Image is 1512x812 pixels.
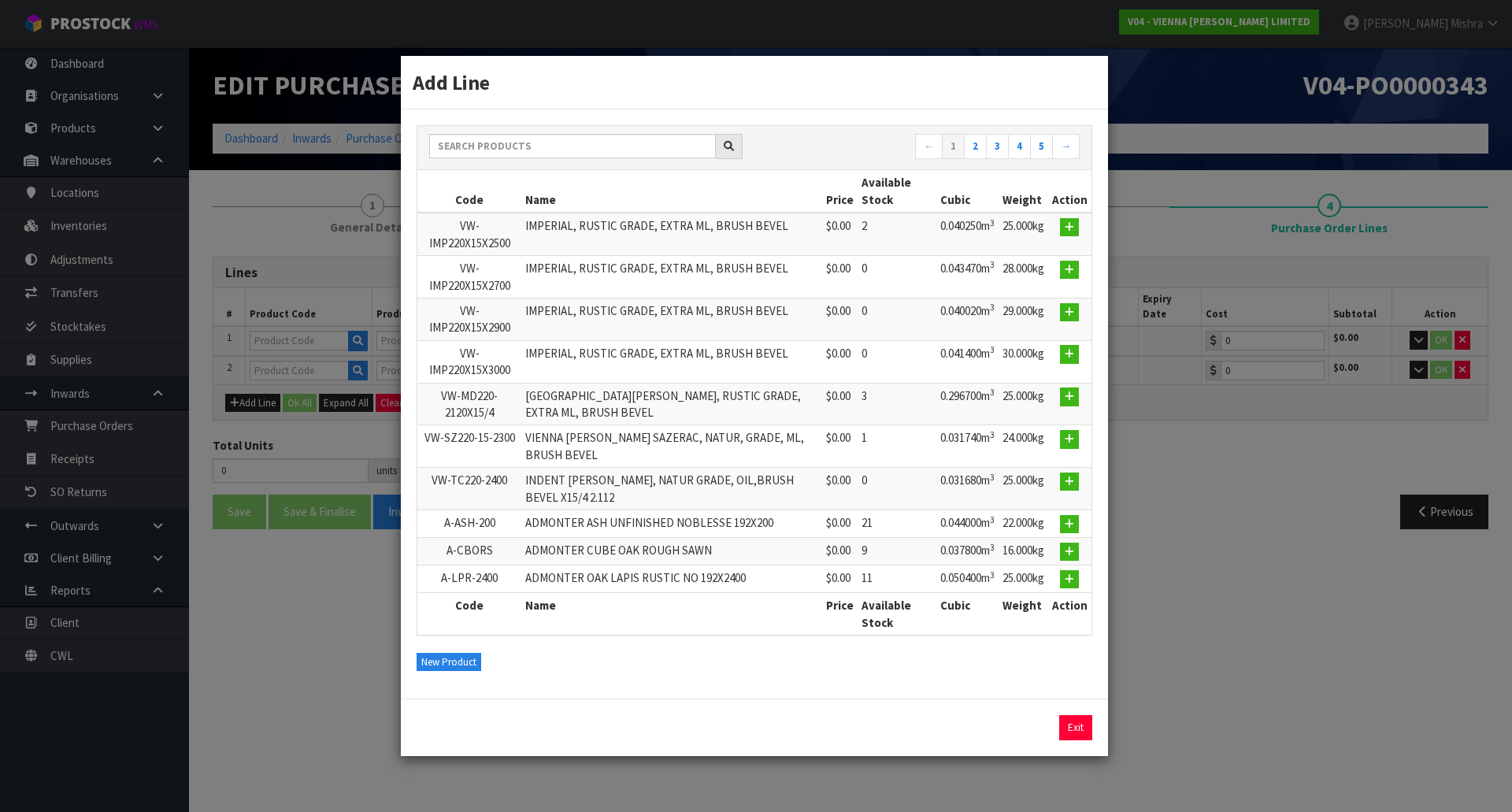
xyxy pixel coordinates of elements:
[1008,134,1031,159] a: 4
[990,217,995,228] sup: 3
[822,538,858,565] td: $0.00
[521,538,822,565] td: ADMONTER CUBE OAK ROUGH SAWN
[915,134,943,159] a: ←
[858,565,936,593] td: 11
[417,653,481,672] button: New Product
[1030,134,1053,159] a: 5
[417,383,521,425] td: VW-MD220-2120X15/4
[936,340,999,383] td: 0.041400m
[1052,134,1080,159] a: →
[942,134,965,159] a: 1
[936,425,999,468] td: 0.031740m
[417,510,521,538] td: A-ASH-200
[521,425,822,468] td: VIENNA [PERSON_NAME] SAZERAC, NATUR, GRADE, ML, BRUSH BEVEL
[521,510,822,538] td: ADMONTER ASH UNFINISHED NOBLESSE 192X200
[990,569,995,580] sup: 3
[858,298,936,340] td: 0
[822,170,858,213] th: Price
[999,170,1048,213] th: Weight
[999,510,1048,538] td: 22.000kg
[822,298,858,340] td: $0.00
[417,538,521,565] td: A-CBORS
[936,170,999,213] th: Cubic
[999,425,1048,468] td: 24.000kg
[858,340,936,383] td: 0
[521,593,822,635] th: Name
[822,383,858,425] td: $0.00
[822,565,858,593] td: $0.00
[417,298,521,340] td: VW-IMP220X15X2900
[1048,593,1091,635] th: Action
[990,542,995,553] sup: 3
[858,425,936,468] td: 1
[999,256,1048,298] td: 28.000kg
[822,213,858,255] td: $0.00
[858,468,936,510] td: 0
[822,510,858,538] td: $0.00
[417,340,521,383] td: VW-IMP220X15X3000
[417,593,521,635] th: Code
[936,383,999,425] td: 0.296700m
[858,170,936,213] th: Available Stock
[858,213,936,255] td: 2
[417,565,521,593] td: A-LPR-2400
[413,68,1096,97] h3: Add Line
[822,256,858,298] td: $0.00
[766,134,1080,161] nav: Page navigation
[822,593,858,635] th: Price
[936,256,999,298] td: 0.043470m
[936,593,999,635] th: Cubic
[822,468,858,510] td: $0.00
[521,468,822,510] td: INDENT [PERSON_NAME], NATUR GRADE, OIL,BRUSH BEVEL X15/4 2.112
[858,383,936,425] td: 3
[1059,715,1092,740] a: Exit
[999,340,1048,383] td: 30.000kg
[936,565,999,593] td: 0.050400m
[999,383,1048,425] td: 25.000kg
[999,565,1048,593] td: 25.000kg
[990,429,995,440] sup: 3
[521,213,822,255] td: IMPERIAL, RUSTIC GRADE, EXTRA ML, BRUSH BEVEL
[521,383,822,425] td: [GEOGRAPHIC_DATA][PERSON_NAME], RUSTIC GRADE, EXTRA ML, BRUSH BEVEL
[822,340,858,383] td: $0.00
[1048,170,1091,213] th: Action
[417,468,521,510] td: VW-TC220-2400
[858,256,936,298] td: 0
[999,468,1048,510] td: 25.000kg
[417,213,521,255] td: VW-IMP220X15X2500
[417,170,521,213] th: Code
[858,510,936,538] td: 21
[429,134,716,158] input: Search products
[417,256,521,298] td: VW-IMP220X15X2700
[999,593,1048,635] th: Weight
[964,134,987,159] a: 2
[858,538,936,565] td: 9
[936,298,999,340] td: 0.040020m
[990,387,995,398] sup: 3
[858,593,936,635] th: Available Stock
[822,425,858,468] td: $0.00
[990,302,995,313] sup: 3
[986,134,1009,159] a: 3
[999,298,1048,340] td: 29.000kg
[521,340,822,383] td: IMPERIAL, RUSTIC GRADE, EXTRA ML, BRUSH BEVEL
[936,213,999,255] td: 0.040250m
[999,538,1048,565] td: 16.000kg
[521,298,822,340] td: IMPERIAL, RUSTIC GRADE, EXTRA ML, BRUSH BEVEL
[936,538,999,565] td: 0.037800m
[521,170,822,213] th: Name
[936,468,999,510] td: 0.031680m
[521,565,822,593] td: ADMONTER OAK LAPIS RUSTIC NO 192X2400
[999,213,1048,255] td: 25.000kg
[521,256,822,298] td: IMPERIAL, RUSTIC GRADE, EXTRA ML, BRUSH BEVEL
[990,344,995,355] sup: 3
[990,259,995,270] sup: 3
[417,425,521,468] td: VW-SZ220-15-2300
[936,510,999,538] td: 0.044000m
[990,472,995,483] sup: 3
[990,514,995,525] sup: 3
